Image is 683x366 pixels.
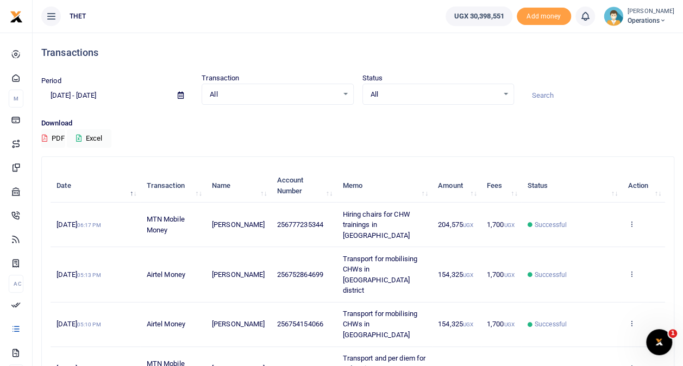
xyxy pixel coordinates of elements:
[147,215,185,234] span: MTN Mobile Money
[454,11,504,22] span: UGX 30,398,551
[67,129,111,148] button: Excel
[41,75,61,86] label: Period
[463,321,473,327] small: UGX
[604,7,674,26] a: profile-user [PERSON_NAME] Operations
[10,12,23,20] a: logo-small logo-large logo-large
[57,320,101,328] span: [DATE]
[41,47,674,59] h4: Transactions
[362,73,383,84] label: Status
[517,8,571,26] span: Add money
[210,89,337,100] span: All
[504,222,514,228] small: UGX
[438,270,473,279] span: 154,325
[535,270,567,280] span: Successful
[517,11,571,20] a: Add money
[342,310,417,339] span: Transport for mobilising CHWs in [GEOGRAPHIC_DATA]
[668,329,677,338] span: 1
[432,169,481,203] th: Amount: activate to sort column ascending
[277,220,323,229] span: 256777235344
[487,220,515,229] span: 1,700
[277,320,323,328] span: 256754154066
[41,86,169,105] input: select period
[9,275,23,293] li: Ac
[140,169,205,203] th: Transaction: activate to sort column ascending
[41,129,65,148] button: PDF
[202,73,239,84] label: Transaction
[487,320,515,328] span: 1,700
[77,321,101,327] small: 05:10 PM
[523,86,674,105] input: Search
[463,222,473,228] small: UGX
[51,169,140,203] th: Date: activate to sort column descending
[336,169,432,203] th: Memo: activate to sort column ascending
[622,169,665,203] th: Action: activate to sort column ascending
[628,7,674,16] small: [PERSON_NAME]
[646,329,672,355] iframe: Intercom live chat
[77,272,101,278] small: 05:13 PM
[504,272,514,278] small: UGX
[441,7,516,26] li: Wallet ballance
[438,220,473,229] span: 204,575
[77,222,101,228] small: 06:17 PM
[9,90,23,108] li: M
[271,169,336,203] th: Account Number: activate to sort column ascending
[57,220,101,229] span: [DATE]
[206,169,271,203] th: Name: activate to sort column ascending
[212,320,265,328] span: [PERSON_NAME]
[212,220,265,229] span: [PERSON_NAME]
[487,270,515,279] span: 1,700
[371,89,498,100] span: All
[535,319,567,329] span: Successful
[463,272,473,278] small: UGX
[517,8,571,26] li: Toup your wallet
[212,270,265,279] span: [PERSON_NAME]
[604,7,623,26] img: profile-user
[342,255,417,295] span: Transport for mobilising CHWs in [GEOGRAPHIC_DATA] district
[10,10,23,23] img: logo-small
[438,320,473,328] span: 154,325
[277,270,323,279] span: 256752864699
[446,7,512,26] a: UGX 30,398,551
[504,321,514,327] small: UGX
[342,210,410,239] span: Hiring chairs for CHW trainings in [GEOGRAPHIC_DATA]
[65,11,90,21] span: THET
[57,270,101,279] span: [DATE]
[535,220,567,230] span: Successful
[481,169,522,203] th: Fees: activate to sort column ascending
[147,270,185,279] span: Airtel Money
[41,118,674,129] p: Download
[147,320,185,328] span: Airtel Money
[521,169,622,203] th: Status: activate to sort column ascending
[628,16,674,26] span: Operations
